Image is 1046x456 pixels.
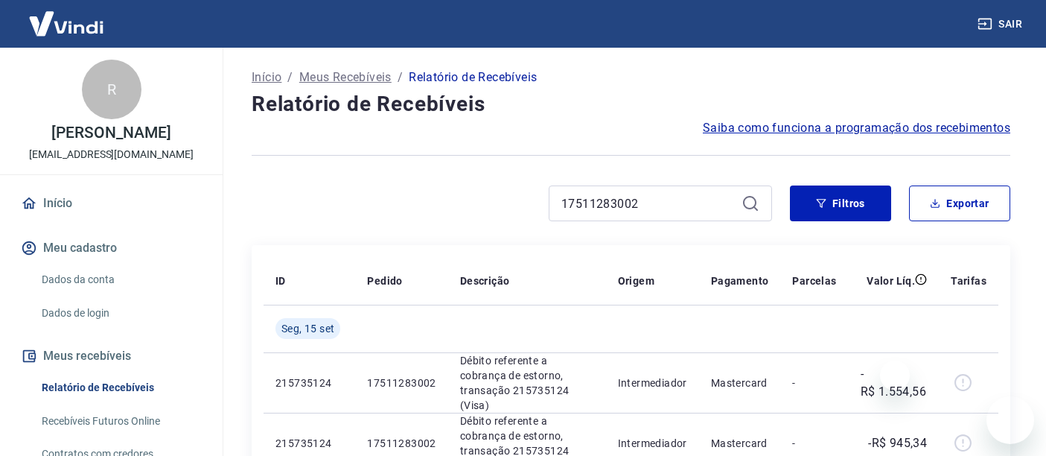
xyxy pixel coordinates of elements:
p: 17511283002 [367,376,436,390]
p: 17511283002 [367,436,436,451]
p: Relatório de Recebíveis [409,69,537,86]
a: Dados da conta [36,265,205,295]
p: [PERSON_NAME] [51,125,170,141]
iframe: Fechar mensagem [880,361,910,390]
div: R [82,60,141,119]
p: Pedido [367,273,402,288]
p: Parcelas [792,273,836,288]
p: -R$ 1.554,56 [861,365,928,401]
p: Débito referente a cobrança de estorno, transação 215735124 (Visa) [460,353,594,413]
a: Recebíveis Futuros Online [36,406,205,437]
p: ID [275,273,286,288]
a: Meus Recebíveis [299,69,392,86]
p: Mastercard [711,376,769,390]
p: Tarifas [951,273,986,288]
img: Vindi [18,1,115,46]
p: -R$ 945,34 [868,434,927,452]
p: / [287,69,293,86]
button: Filtros [790,186,891,221]
h4: Relatório de Recebíveis [252,89,1010,119]
a: Dados de login [36,298,205,329]
span: Seg, 15 set [281,321,334,336]
a: Saiba como funciona a programação dos recebimentos [703,119,1010,137]
p: 215735124 [275,436,343,451]
p: 215735124 [275,376,343,390]
p: - [792,436,836,451]
p: Mastercard [711,436,769,451]
p: Origem [618,273,654,288]
button: Meus recebíveis [18,340,205,373]
p: Valor Líq. [867,273,915,288]
button: Meu cadastro [18,232,205,265]
a: Relatório de Recebíveis [36,373,205,403]
p: Pagamento [711,273,769,288]
a: Início [18,187,205,220]
a: Início [252,69,281,86]
p: Descrição [460,273,510,288]
p: [EMAIL_ADDRESS][DOMAIN_NAME] [29,147,194,162]
p: / [398,69,403,86]
button: Sair [975,10,1028,38]
input: Busque pelo número do pedido [561,192,736,215]
iframe: Botão para abrir a janela de mensagens [986,396,1034,444]
button: Exportar [909,186,1010,221]
p: - [792,376,836,390]
p: Intermediador [618,436,687,451]
p: Intermediador [618,376,687,390]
